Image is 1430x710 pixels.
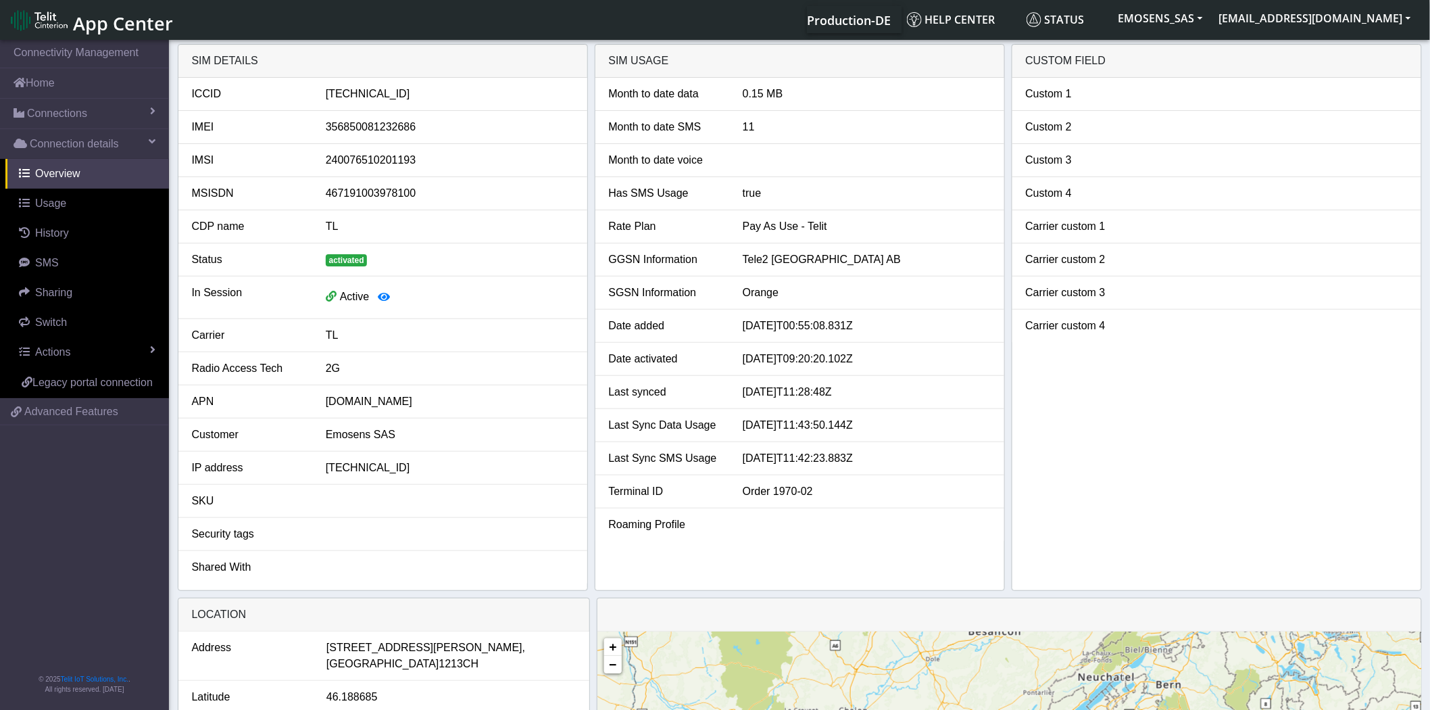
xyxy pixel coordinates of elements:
div: Terminal ID [599,483,733,500]
div: Month to date voice [599,152,733,168]
div: CDP name [182,218,316,235]
span: Active [340,291,370,302]
div: SIM details [178,45,587,78]
span: Legacy portal connection [32,377,153,388]
div: Address [182,640,316,672]
div: APN [182,394,316,410]
div: [TECHNICAL_ID] [316,86,584,102]
div: TL [316,218,584,235]
span: Status [1027,12,1085,27]
span: activated [326,254,368,266]
div: LOCATION [178,598,589,632]
div: Tele2 [GEOGRAPHIC_DATA] AB [733,252,1001,268]
div: Last Sync Data Usage [599,417,733,433]
div: Custom field [1012,45,1421,78]
div: Month to date SMS [599,119,733,135]
div: 2G [316,360,584,377]
span: Overview [35,168,80,179]
img: status.svg [1027,12,1041,27]
a: Actions [5,337,169,367]
div: SIM usage [595,45,1004,78]
div: IMSI [182,152,316,168]
span: Connection details [30,136,119,152]
div: GGSN Information [599,252,733,268]
span: SMS [35,257,59,268]
div: [DATE]T11:42:23.883Z [733,450,1001,467]
div: MSISDN [182,185,316,202]
div: Date activated [599,351,733,367]
div: Last Sync SMS Usage [599,450,733,467]
span: App Center [73,11,173,36]
button: [EMAIL_ADDRESS][DOMAIN_NAME] [1211,6,1419,30]
div: 356850081232686 [316,119,584,135]
div: [DATE]T09:20:20.102Z [733,351,1001,367]
div: Rate Plan [599,218,733,235]
span: [STREET_ADDRESS] [326,640,433,656]
div: SKU [182,493,316,509]
div: Order 1970-02 [733,483,1001,500]
div: [DATE]T11:43:50.144Z [733,417,1001,433]
span: CH [463,656,478,672]
div: Carrier custom 4 [1016,318,1150,334]
span: [GEOGRAPHIC_DATA] [326,656,439,672]
span: Usage [35,197,66,209]
div: 11 [733,119,1001,135]
div: In Session [182,285,316,310]
div: Orange [733,285,1001,301]
div: TL [316,327,584,344]
div: Latitude [182,689,316,705]
span: 1213 [439,656,463,672]
div: Shared With [182,559,316,575]
div: Security tags [182,526,316,542]
div: [DATE]T00:55:08.831Z [733,318,1001,334]
span: History [35,227,69,239]
a: Status [1021,6,1110,33]
div: IMEI [182,119,316,135]
div: Carrier custom 1 [1016,218,1150,235]
button: EMOSENS_SAS [1110,6,1211,30]
div: Radio Access Tech [182,360,316,377]
div: ICCID [182,86,316,102]
a: Zoom in [604,638,622,656]
div: SGSN Information [599,285,733,301]
div: [DOMAIN_NAME] [316,394,584,410]
div: Pay As Use - Telit [733,218,1001,235]
div: 240076510201193 [316,152,584,168]
div: 0.15 MB [733,86,1001,102]
span: Connections [27,105,87,122]
span: Switch [35,316,67,328]
a: App Center [11,5,171,34]
span: Help center [907,12,995,27]
img: logo-telit-cinterion-gw-new.png [11,9,68,31]
div: [DATE]T11:28:48Z [733,384,1001,400]
a: History [5,218,169,248]
div: 467191003978100 [316,185,584,202]
span: [PERSON_NAME], [433,640,525,656]
a: SMS [5,248,169,278]
span: Production-DE [808,12,891,28]
span: Actions [35,346,70,358]
div: Has SMS Usage [599,185,733,202]
div: Roaming Profile [599,517,733,533]
div: Carrier custom 2 [1016,252,1150,268]
div: Month to date data [599,86,733,102]
div: [TECHNICAL_ID] [316,460,584,476]
div: Date added [599,318,733,334]
div: 46.188685 [316,689,586,705]
div: Custom 1 [1016,86,1150,102]
div: Status [182,252,316,268]
div: Carrier [182,327,316,344]
a: Help center [902,6,1021,33]
button: View session details [369,285,399,310]
div: Emosens SAS [316,427,584,443]
span: Advanced Features [24,404,118,420]
a: Overview [5,159,169,189]
img: knowledge.svg [907,12,922,27]
span: Sharing [35,287,72,298]
div: Last synced [599,384,733,400]
a: Your current platform instance [807,6,891,33]
div: true [733,185,1001,202]
div: Custom 4 [1016,185,1150,202]
a: Usage [5,189,169,218]
a: Zoom out [604,656,622,673]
